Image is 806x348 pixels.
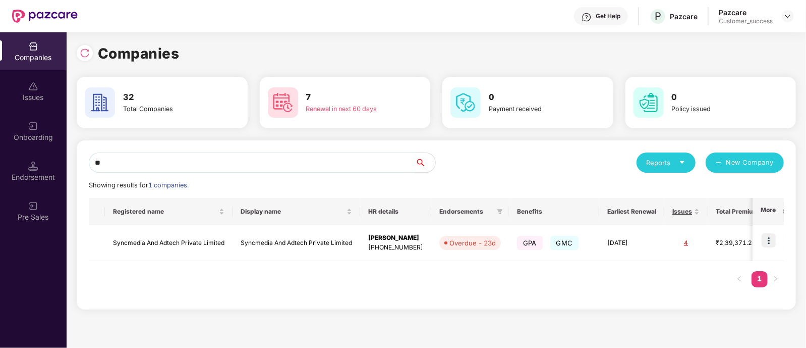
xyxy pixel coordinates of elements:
span: left [736,276,742,282]
th: Benefits [509,198,599,225]
img: svg+xml;base64,PHN2ZyB4bWxucz0iaHR0cDovL3d3dy53My5vcmcvMjAwMC9zdmciIHdpZHRoPSI2MCIgaGVpZ2h0PSI2MC... [268,87,298,118]
td: Syncmedia And Adtech Private Limited [105,225,233,261]
div: Total Companies [123,104,210,114]
h3: 0 [672,91,759,104]
img: svg+xml;base64,PHN2ZyBpZD0iSXNzdWVzX2Rpc2FibGVkIiB4bWxucz0iaHR0cDovL3d3dy53My5vcmcvMjAwMC9zdmciIH... [28,81,38,91]
span: Total Premium [716,208,759,216]
button: search [415,153,436,173]
div: Pazcare [719,8,773,17]
span: Endorsements [439,208,493,216]
span: caret-down [679,159,685,166]
img: svg+xml;base64,PHN2ZyB3aWR0aD0iMTQuNSIgaGVpZ2h0PSIxNC41IiB2aWV3Qm94PSIwIDAgMTYgMTYiIGZpbGw9Im5vbm... [28,161,38,171]
span: search [415,159,435,167]
button: plusNew Company [706,153,784,173]
button: left [731,271,747,287]
h3: 0 [489,91,575,104]
h3: 32 [123,91,210,104]
div: Policy issued [672,104,759,114]
div: Renewal in next 60 days [306,104,393,114]
span: New Company [726,158,774,168]
img: svg+xml;base64,PHN2ZyB3aWR0aD0iMjAiIGhlaWdodD0iMjAiIHZpZXdCb3g9IjAgMCAyMCAyMCIgZmlsbD0ibm9uZSIgeG... [28,121,38,131]
th: Total Premium [708,198,774,225]
span: Display name [241,208,344,216]
li: Previous Page [731,271,747,287]
div: ₹2,39,371.26 [716,238,766,248]
a: 1 [752,271,768,286]
div: Customer_success [719,17,773,25]
img: New Pazcare Logo [12,10,78,23]
img: svg+xml;base64,PHN2ZyB4bWxucz0iaHR0cDovL3d3dy53My5vcmcvMjAwMC9zdmciIHdpZHRoPSI2MCIgaGVpZ2h0PSI2MC... [450,87,481,118]
span: plus [716,159,722,167]
td: Syncmedia And Adtech Private Limited [233,225,360,261]
span: 1 companies. [148,181,189,189]
div: Pazcare [670,12,698,21]
img: svg+xml;base64,PHN2ZyBpZD0iUmVsb2FkLTMyeDMyIiB4bWxucz0iaHR0cDovL3d3dy53My5vcmcvMjAwMC9zdmciIHdpZH... [80,48,90,58]
th: Issues [664,198,708,225]
span: filter [497,209,503,215]
span: GMC [550,236,579,250]
span: right [773,276,779,282]
img: svg+xml;base64,PHN2ZyB4bWxucz0iaHR0cDovL3d3dy53My5vcmcvMjAwMC9zdmciIHdpZHRoPSI2MCIgaGVpZ2h0PSI2MC... [85,87,115,118]
span: GPA [517,236,543,250]
div: 4 [672,238,700,248]
span: P [655,10,661,22]
h3: 7 [306,91,393,104]
li: Next Page [768,271,784,287]
div: Overdue - 23d [449,238,496,248]
th: Registered name [105,198,233,225]
th: HR details [360,198,431,225]
img: svg+xml;base64,PHN2ZyBpZD0iSGVscC0zMngzMiIgeG1sbnM9Imh0dHA6Ly93d3cudzMub3JnLzIwMDAvc3ZnIiB3aWR0aD... [582,12,592,22]
button: right [768,271,784,287]
th: Display name [233,198,360,225]
th: More [753,198,784,225]
li: 1 [752,271,768,287]
div: Payment received [489,104,575,114]
div: Reports [647,158,685,168]
img: svg+xml;base64,PHN2ZyBpZD0iQ29tcGFuaWVzIiB4bWxucz0iaHR0cDovL3d3dy53My5vcmcvMjAwMC9zdmciIHdpZHRoPS... [28,41,38,52]
span: Showing results for [89,181,189,189]
th: Earliest Renewal [599,198,664,225]
h1: Companies [98,42,180,65]
span: Registered name [113,208,217,216]
span: Issues [672,208,692,216]
span: filter [495,206,505,218]
img: svg+xml;base64,PHN2ZyB4bWxucz0iaHR0cDovL3d3dy53My5vcmcvMjAwMC9zdmciIHdpZHRoPSI2MCIgaGVpZ2h0PSI2MC... [634,87,664,118]
img: svg+xml;base64,PHN2ZyB3aWR0aD0iMjAiIGhlaWdodD0iMjAiIHZpZXdCb3g9IjAgMCAyMCAyMCIgZmlsbD0ibm9uZSIgeG... [28,201,38,211]
img: icon [762,233,776,247]
div: Get Help [596,12,620,20]
div: [PERSON_NAME] [368,233,423,243]
td: [DATE] [599,225,664,261]
img: svg+xml;base64,PHN2ZyBpZD0iRHJvcGRvd24tMzJ4MzIiIHhtbG5zPSJodHRwOi8vd3d3LnczLm9yZy8yMDAwL3N2ZyIgd2... [784,12,792,20]
div: [PHONE_NUMBER] [368,243,423,253]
